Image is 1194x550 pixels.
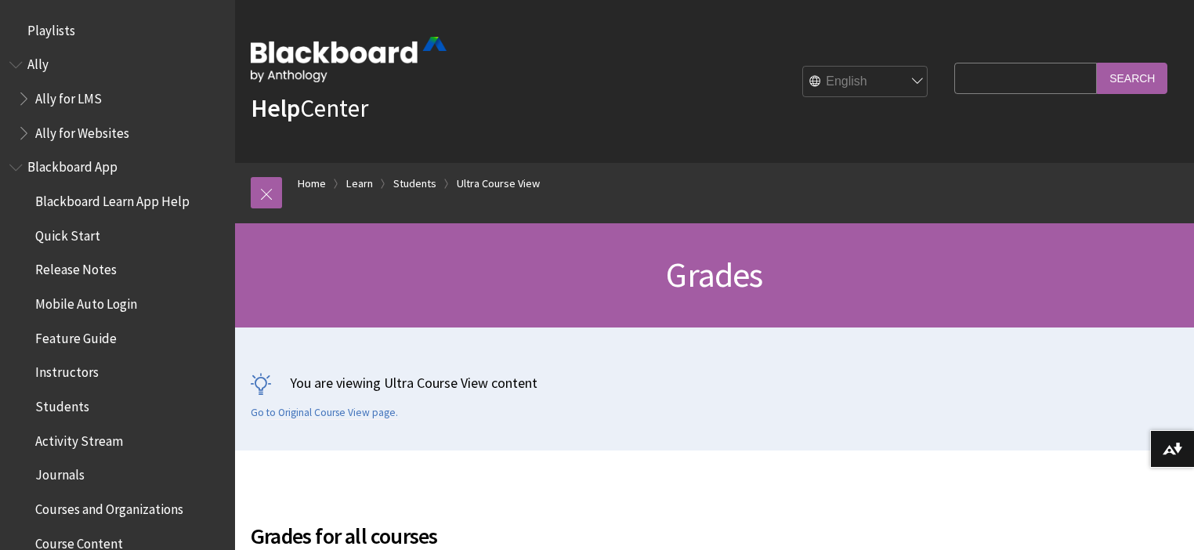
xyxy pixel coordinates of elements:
span: Ally [27,52,49,73]
p: You are viewing Ultra Course View content [251,373,1178,393]
nav: Book outline for Playlists [9,17,226,44]
nav: Book outline for Anthology Ally Help [9,52,226,147]
a: Learn [346,174,373,194]
span: Courses and Organizations [35,496,183,517]
span: Blackboard Learn App Help [35,188,190,209]
strong: Help [251,92,300,124]
span: Mobile Auto Login [35,291,137,312]
select: Site Language Selector [803,67,928,98]
span: Blackboard App [27,154,118,175]
span: Instructors [35,360,99,381]
span: Release Notes [35,257,117,278]
span: Activity Stream [35,428,123,449]
span: Grades [666,253,762,296]
img: Blackboard by Anthology [251,37,447,82]
a: Students [393,174,436,194]
a: HelpCenter [251,92,368,124]
span: Quick Start [35,223,100,244]
a: Go to Original Course View page. [251,406,398,420]
span: Students [35,393,89,414]
input: Search [1097,63,1167,93]
span: Feature Guide [35,325,117,346]
span: Playlists [27,17,75,38]
span: Ally for LMS [35,85,102,107]
span: Ally for Websites [35,120,129,141]
a: Ultra Course View [457,174,540,194]
span: Journals [35,462,85,483]
a: Home [298,174,326,194]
